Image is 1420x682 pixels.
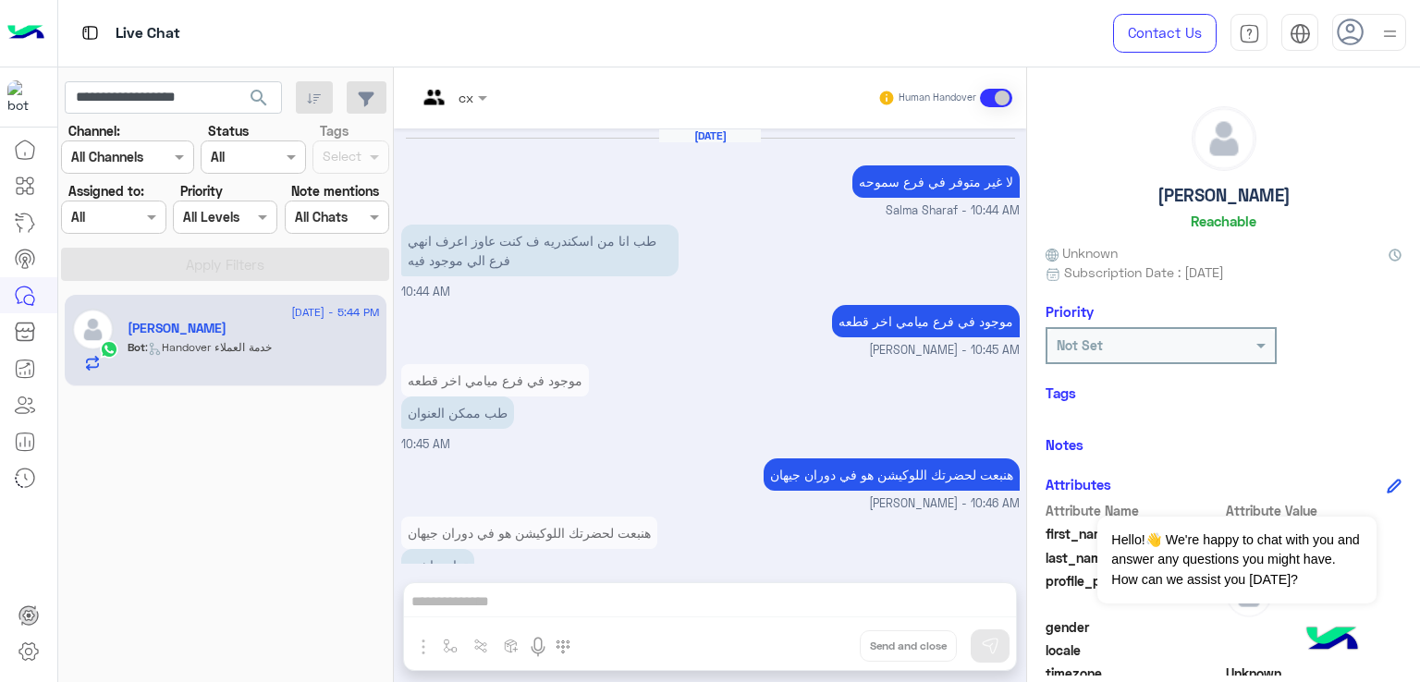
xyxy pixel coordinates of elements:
[401,517,657,549] p: 18/8/2025, 10:49 AM
[68,121,120,140] label: Channel:
[860,630,957,662] button: Send and close
[1046,617,1222,637] span: gender
[1230,14,1267,53] a: tab
[1097,517,1376,603] span: Hello!👋 We're happy to chat with you and answer any questions you might have. How can we assist y...
[61,248,389,281] button: Apply Filters
[72,309,114,350] img: defaultAdmin.png
[1046,524,1222,543] span: first_name
[291,181,379,201] label: Note mentions
[401,396,514,429] p: 18/8/2025, 10:45 AM
[1046,436,1083,453] h6: Notes
[79,21,102,44] img: tab
[1191,213,1256,229] h6: Reachable
[1239,23,1260,44] img: tab
[1046,243,1118,262] span: Unknown
[291,304,379,321] span: [DATE] - 5:44 PM
[1046,384,1402,401] h6: Tags
[180,181,223,201] label: Priority
[869,342,1020,359] span: [PERSON_NAME] - 10:45 AM
[1226,617,1402,637] span: null
[659,129,761,142] h6: [DATE]
[899,91,976,105] small: Human Handover
[1157,185,1291,206] h5: [PERSON_NAME]
[852,165,1020,198] p: 18/8/2025, 10:44 AM
[237,81,282,121] button: search
[1300,608,1365,673] img: hulul-logo.png
[1046,640,1222,660] span: locale
[1046,501,1222,520] span: Attribute Name
[1046,548,1222,567] span: last_name
[401,364,589,396] p: 18/8/2025, 10:45 AM
[764,458,1020,491] p: 18/8/2025, 10:46 AM
[1193,107,1255,170] img: defaultAdmin.png
[68,181,144,201] label: Assigned to:
[7,14,44,53] img: Logo
[1064,262,1224,282] span: Subscription Date : [DATE]
[401,225,679,276] p: 18/8/2025, 10:44 AM
[128,321,226,336] h5: Abdelrhman Fathy
[208,121,249,140] label: Status
[401,285,450,298] span: 10:44 AM
[401,549,474,581] p: 18/8/2025, 10:49 AM
[832,305,1020,337] p: 18/8/2025, 10:45 AM
[128,340,145,354] span: Bot
[7,80,41,114] img: 1403182699927242
[145,340,272,354] span: : Handover خدمة العملاء
[1046,476,1111,493] h6: Attributes
[1113,14,1217,53] a: Contact Us
[869,495,1020,513] span: [PERSON_NAME] - 10:46 AM
[1046,571,1222,614] span: profile_pic
[1046,303,1094,320] h6: Priority
[100,340,118,359] img: WhatsApp
[401,437,450,451] span: 10:45 AM
[248,87,270,109] span: search
[886,202,1020,220] span: Salma Sharaf - 10:44 AM
[116,21,180,46] p: Live Chat
[1378,22,1402,45] img: profile
[1290,23,1311,44] img: tab
[1226,640,1402,660] span: null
